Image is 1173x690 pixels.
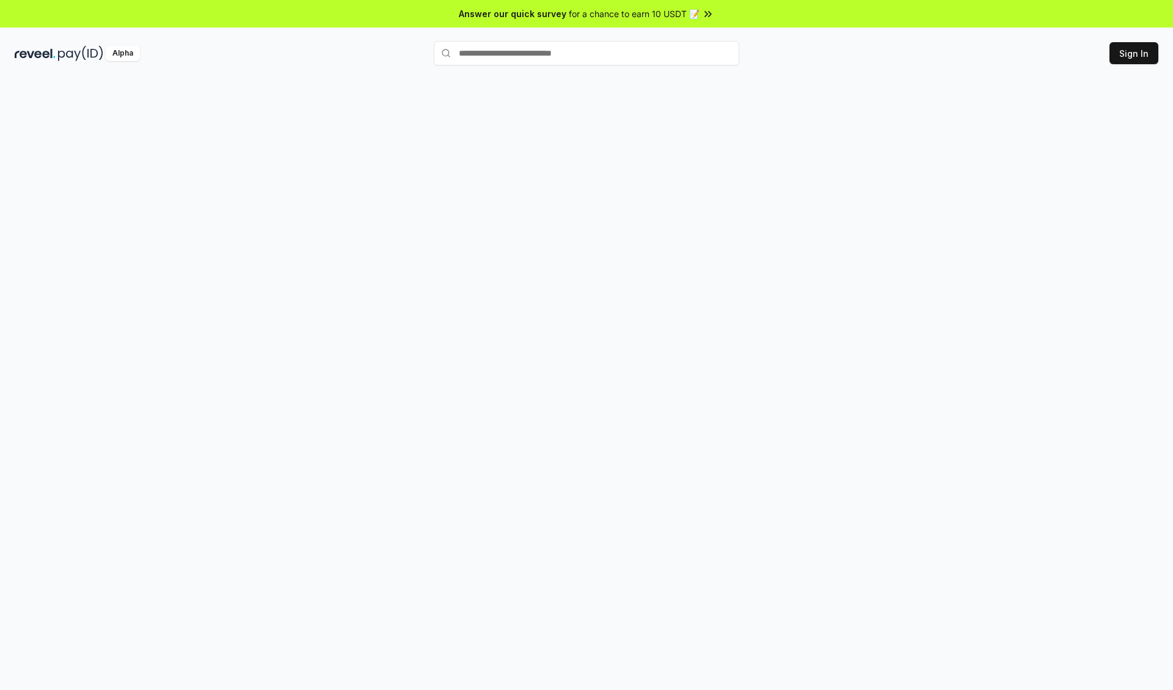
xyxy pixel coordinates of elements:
span: Answer our quick survey [459,7,566,20]
img: reveel_dark [15,46,56,61]
div: Alpha [106,46,140,61]
span: for a chance to earn 10 USDT 📝 [569,7,700,20]
img: pay_id [58,46,103,61]
button: Sign In [1109,42,1158,64]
